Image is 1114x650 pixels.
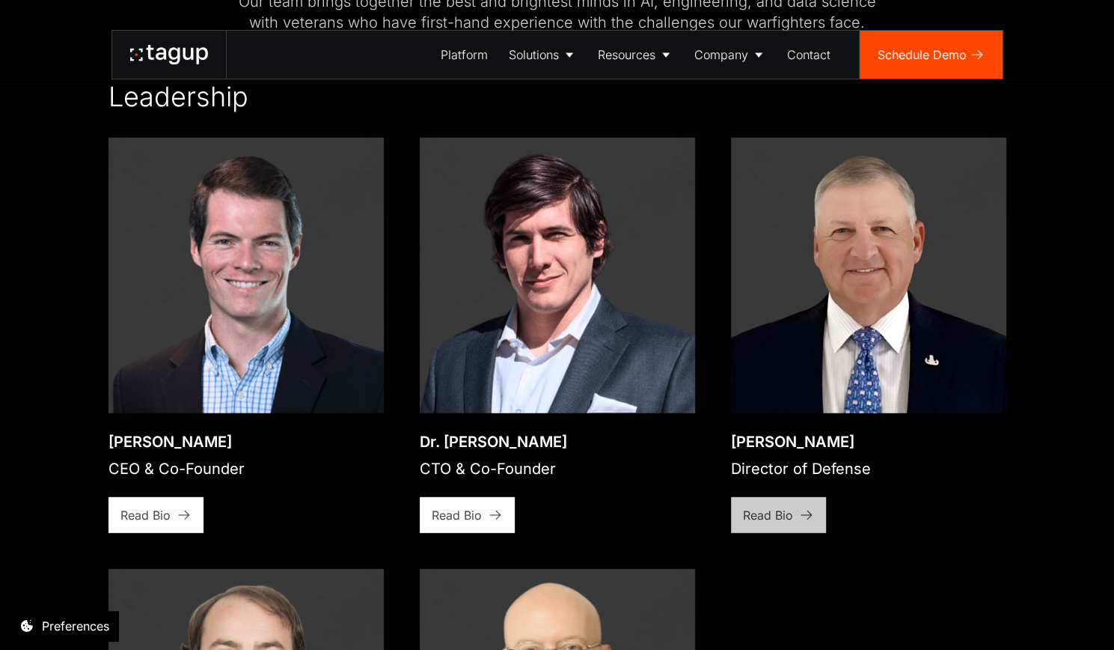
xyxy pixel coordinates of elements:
div: Platform [441,46,488,64]
a: Read Bio [420,497,515,533]
h2: Leadership [108,81,248,114]
div: Contact [787,46,830,64]
a: Company [684,31,777,79]
a: Contact [777,31,841,79]
a: Platform [430,31,498,79]
div: Solutions [509,46,559,64]
a: Read Bio [108,497,203,533]
div: [PERSON_NAME] [731,431,871,452]
div: Read Bio [120,506,171,524]
a: Open bio popup [108,138,384,413]
div: Schedule Demo [878,46,967,64]
div: Read Bio [432,506,482,524]
div: CTO & Co-Founder [420,458,567,479]
img: Jon Garrity [108,138,384,413]
img: Dr. Will Vega-Brown [420,138,695,413]
a: Open bio popup [731,138,1006,413]
img: Paul Plemmons [731,138,1006,413]
a: Resources [587,31,684,79]
div: Read Bio [743,506,793,524]
div: Resources [598,46,655,64]
div: Dr. [PERSON_NAME] [420,431,567,452]
a: Open bio popup [420,138,695,413]
div: Company [694,46,748,64]
div: Director of Defense [731,458,871,479]
a: Read Bio [731,497,826,533]
div: Open bio popup [730,413,731,413]
a: Solutions [498,31,587,79]
div: CEO & Co-Founder [108,458,245,479]
div: [PERSON_NAME] [108,431,245,452]
div: Preferences [42,617,109,635]
div: Open bio popup [419,413,420,413]
a: Schedule Demo [860,31,1003,79]
div: Open bio popup [108,413,108,413]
